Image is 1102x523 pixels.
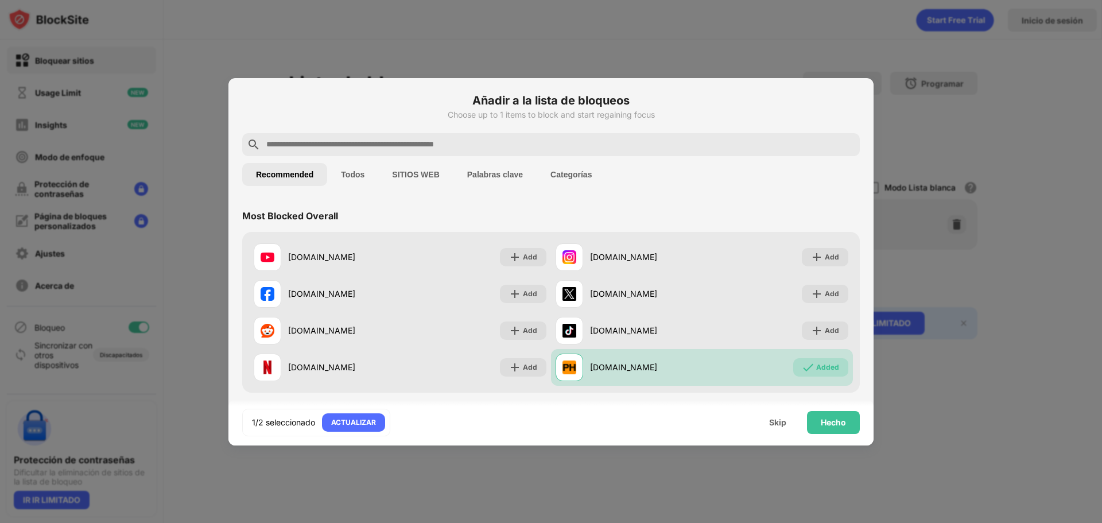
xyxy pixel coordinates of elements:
[288,361,400,373] div: [DOMAIN_NAME]
[261,287,274,301] img: favicons
[769,418,786,427] div: Skip
[562,324,576,338] img: favicons
[825,325,839,336] div: Add
[825,288,839,300] div: Add
[261,361,274,374] img: favicons
[523,362,537,373] div: Add
[261,250,274,264] img: favicons
[523,288,537,300] div: Add
[537,163,606,186] button: Categorías
[252,417,315,428] div: 1/2 seleccionado
[247,138,261,152] img: search.svg
[378,163,453,186] button: SITIOS WEB
[327,163,378,186] button: Todos
[523,325,537,336] div: Add
[590,361,702,373] div: [DOMAIN_NAME]
[523,251,537,263] div: Add
[242,110,860,119] div: Choose up to 1 items to block and start regaining focus
[562,250,576,264] img: favicons
[242,210,338,222] div: Most Blocked Overall
[288,288,400,300] div: [DOMAIN_NAME]
[825,251,839,263] div: Add
[261,324,274,338] img: favicons
[562,287,576,301] img: favicons
[590,288,702,300] div: [DOMAIN_NAME]
[242,163,327,186] button: Recommended
[288,324,400,336] div: [DOMAIN_NAME]
[821,418,846,427] div: Hecho
[816,362,839,373] div: Added
[590,251,702,263] div: [DOMAIN_NAME]
[453,163,537,186] button: Palabras clave
[590,324,702,336] div: [DOMAIN_NAME]
[331,417,376,428] div: ACTUALIZAR
[288,251,400,263] div: [DOMAIN_NAME]
[562,361,576,374] img: favicons
[242,92,860,109] h6: Añadir a la lista de bloqueos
